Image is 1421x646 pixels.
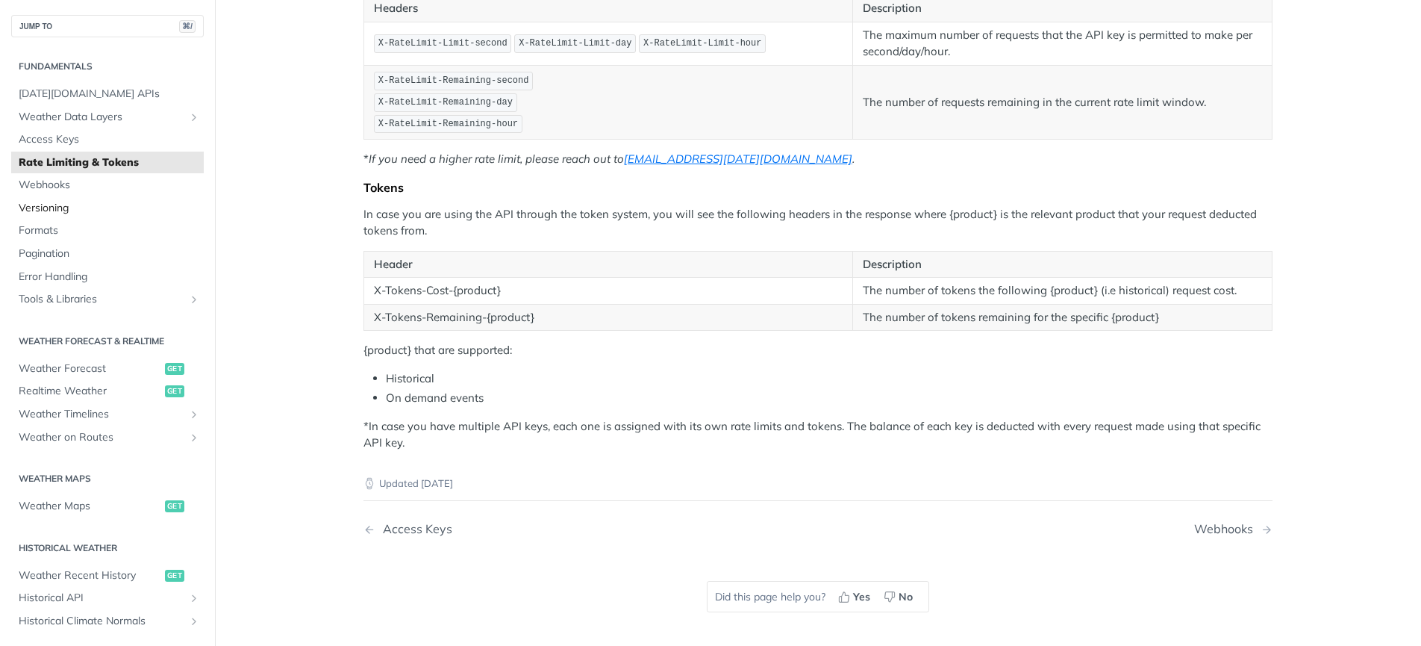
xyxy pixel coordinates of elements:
span: Weather Forecast [19,361,161,376]
span: Weather Maps [19,499,161,514]
a: Formats [11,220,204,242]
p: The maximum number of requests that the API key is permitted to make per second/day/hour. [863,27,1262,60]
span: X-RateLimit-Limit-day [519,38,631,49]
a: [DATE][DOMAIN_NAME] APIs [11,83,204,105]
button: Show subpages for Weather on Routes [188,432,200,444]
span: X-RateLimit-Remaining-day [378,97,513,108]
a: Previous Page: Access Keys [363,522,753,536]
span: get [165,385,184,397]
span: Formats [19,223,200,238]
span: No [899,589,913,605]
span: Tools & Libraries [19,292,184,307]
span: Error Handling [19,270,200,285]
span: Historical API [19,591,184,606]
p: In case you are using the API through the token system, you will see the following headers in the... [363,206,1272,240]
a: Historical Climate NormalsShow subpages for Historical Climate Normals [11,610,204,633]
a: Weather Recent Historyget [11,565,204,587]
button: Show subpages for Historical API [188,592,200,604]
span: Rate Limiting & Tokens [19,155,200,170]
a: Versioning [11,197,204,220]
td: X-Tokens-Remaining-{product} [364,304,853,331]
button: Show subpages for Historical Climate Normals [188,615,200,627]
span: Access Keys [19,132,200,147]
span: Weather Data Layers [19,110,184,125]
span: Historical Climate Normals [19,614,184,629]
span: Pagination [19,246,200,261]
a: Next Page: Webhooks [1194,522,1272,536]
button: JUMP TO⌘/ [11,15,204,37]
button: Show subpages for Weather Data Layers [188,111,200,123]
th: Header [364,251,853,278]
span: get [165,570,184,582]
em: If you need a higher rate limit, please reach out to . [369,152,855,166]
span: X-RateLimit-Remaining-second [378,75,529,86]
nav: Pagination Controls [363,507,1272,551]
p: *In case you have multiple API keys, each one is assigned with its own rate limits and tokens. Th... [363,418,1272,452]
th: Description [853,251,1272,278]
a: Weather on RoutesShow subpages for Weather on Routes [11,426,204,449]
div: Webhooks [1194,522,1261,536]
h2: Weather Forecast & realtime [11,335,204,348]
span: Weather Recent History [19,568,161,583]
a: Realtime Weatherget [11,380,204,403]
a: Weather TimelinesShow subpages for Weather Timelines [11,403,204,426]
span: Yes [853,589,870,605]
button: No [878,586,921,608]
a: [EMAIL_ADDRESS][DATE][DOMAIN_NAME] [624,152,852,166]
a: Error Handling [11,266,204,288]
td: X-Tokens-Cost-{product} [364,278,853,305]
h2: Weather Maps [11,472,204,485]
span: X-RateLimit-Remaining-hour [378,119,518,129]
div: Tokens [363,180,1272,195]
span: [DATE][DOMAIN_NAME] APIs [19,87,200,102]
span: get [165,363,184,375]
a: Weather Forecastget [11,358,204,380]
a: Weather Data LayersShow subpages for Weather Data Layers [11,106,204,128]
span: Versioning [19,201,200,216]
span: X-RateLimit-Limit-second [378,38,507,49]
span: Realtime Weather [19,384,161,399]
h2: Fundamentals [11,60,204,73]
button: Show subpages for Tools & Libraries [188,294,200,305]
div: Did this page help you? [707,581,929,612]
p: Updated [DATE] [363,476,1272,491]
td: The number of tokens remaining for the specific {product} [853,304,1272,331]
span: Weather Timelines [19,407,184,422]
button: Yes [833,586,878,608]
a: Webhooks [11,174,204,196]
li: On demand events [386,390,1272,407]
a: Access Keys [11,128,204,151]
a: Tools & LibrariesShow subpages for Tools & Libraries [11,288,204,311]
p: {product} that are supported: [363,342,1272,359]
span: get [165,500,184,512]
a: Historical APIShow subpages for Historical API [11,587,204,609]
p: The number of requests remaining in the current rate limit window. [863,94,1262,111]
li: Historical [386,370,1272,388]
a: Pagination [11,243,204,265]
span: X-RateLimit-Limit-hour [643,38,761,49]
span: ⌘/ [179,20,196,33]
span: Weather on Routes [19,430,184,445]
a: Weather Mapsget [11,495,204,518]
button: Show subpages for Weather Timelines [188,409,200,420]
a: Rate Limiting & Tokens [11,152,204,174]
div: Access Keys [375,522,452,536]
span: Webhooks [19,178,200,193]
td: The number of tokens the following {product} (i.e historical) request cost. [853,278,1272,305]
h2: Historical Weather [11,541,204,555]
